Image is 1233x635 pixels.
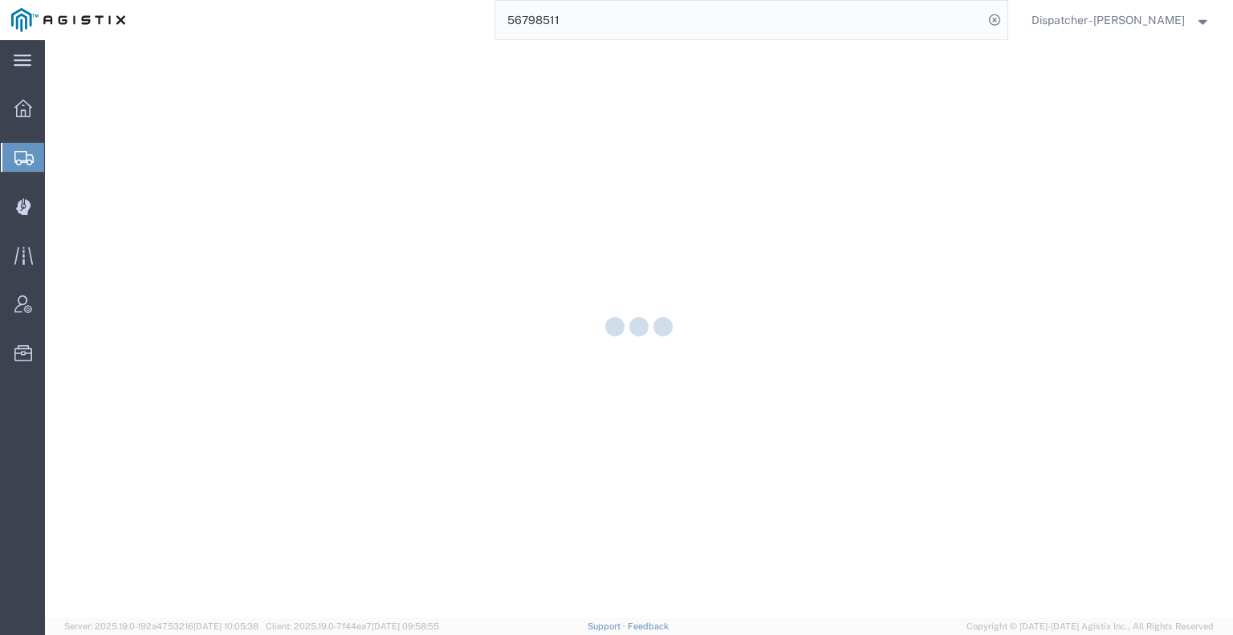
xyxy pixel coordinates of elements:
span: Copyright © [DATE]-[DATE] Agistix Inc., All Rights Reserved [966,620,1214,633]
span: Dispatcher - Cameron Bowman [1032,11,1185,29]
a: Feedback [628,621,669,631]
a: Support [588,621,628,631]
input: Search for shipment number, reference number [495,1,983,39]
span: Client: 2025.19.0-7f44ea7 [266,621,439,631]
span: [DATE] 09:58:55 [372,621,439,631]
span: [DATE] 10:05:38 [193,621,258,631]
img: logo [11,8,125,32]
span: Server: 2025.19.0-192a4753216 [64,621,258,631]
button: Dispatcher - [PERSON_NAME] [1031,10,1211,30]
